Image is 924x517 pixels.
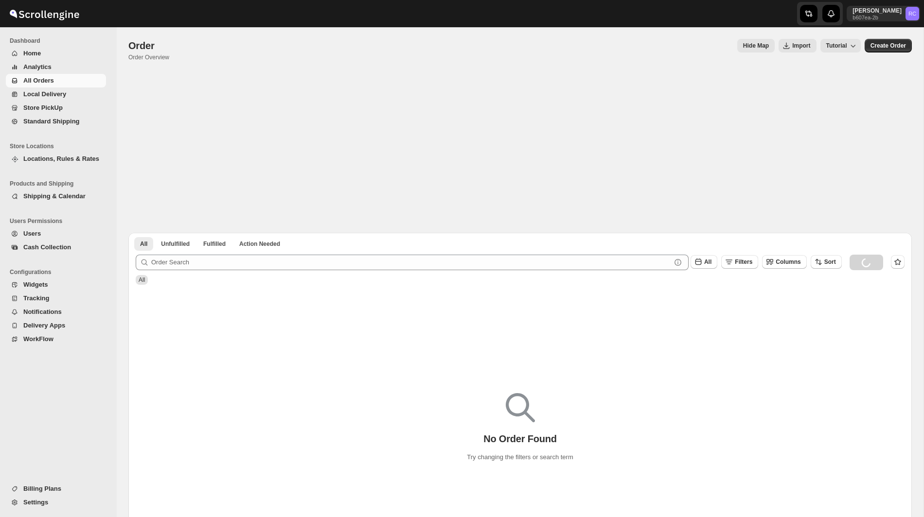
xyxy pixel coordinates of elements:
[139,276,145,283] span: All
[6,227,106,241] button: Users
[506,393,535,422] img: Empty search results
[6,74,106,87] button: All Orders
[151,255,671,270] input: Order Search
[6,332,106,346] button: WorkFlow
[6,482,106,496] button: Billing Plans
[820,39,861,52] button: Tutorial
[128,53,169,61] p: Order Overview
[721,255,758,269] button: Filters
[239,240,280,248] span: Action Needed
[6,496,106,509] button: Settings
[23,335,53,343] span: WorkFlow
[853,15,902,20] p: b607ea-2b
[10,180,110,188] span: Products and Shipping
[23,230,41,237] span: Users
[23,192,86,200] span: Shipping & Calendar
[23,118,80,125] span: Standard Shipping
[871,42,906,50] span: Create Order
[6,292,106,305] button: Tracking
[6,60,106,74] button: Analytics
[6,190,106,203] button: Shipping & Calendar
[6,152,106,166] button: Locations, Rules & Rates
[853,7,902,15] p: [PERSON_NAME]
[10,142,110,150] span: Store Locations
[6,305,106,319] button: Notifications
[23,308,62,315] span: Notifications
[811,255,842,269] button: Sort
[467,452,573,462] p: Try changing the filters or search term
[826,42,847,50] span: Tutorial
[735,258,752,265] span: Filters
[23,63,52,70] span: Analytics
[134,237,153,251] button: All
[865,39,912,52] button: Create custom order
[704,258,711,265] span: All
[140,240,147,248] span: All
[23,155,99,162] span: Locations, Rules & Rates
[906,7,919,20] span: Rahul Chopra
[128,40,154,51] span: Order
[23,485,61,492] span: Billing Plans
[23,294,49,302] span: Tracking
[197,237,231,251] button: Fulfilled
[10,268,110,276] span: Configurations
[23,322,65,329] span: Delivery Apps
[23,90,66,98] span: Local Delivery
[483,433,557,445] p: No Order Found
[824,258,836,265] span: Sort
[6,278,106,292] button: Widgets
[161,240,190,248] span: Unfulfilled
[23,77,54,84] span: All Orders
[203,240,226,248] span: Fulfilled
[776,258,800,265] span: Columns
[23,499,48,506] span: Settings
[737,39,775,52] button: Map action label
[691,255,717,269] button: All
[6,47,106,60] button: Home
[743,42,769,50] span: Hide Map
[10,217,110,225] span: Users Permissions
[23,50,41,57] span: Home
[762,255,806,269] button: Columns
[6,241,106,254] button: Cash Collection
[23,104,63,111] span: Store PickUp
[8,1,81,26] img: ScrollEngine
[908,11,916,17] text: RC
[779,39,816,52] button: Import
[847,6,920,21] button: User menu
[10,37,110,45] span: Dashboard
[155,237,195,251] button: Unfulfilled
[23,243,71,251] span: Cash Collection
[6,319,106,332] button: Delivery Apps
[233,237,286,251] button: ActionNeeded
[792,42,810,50] span: Import
[23,281,48,288] span: Widgets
